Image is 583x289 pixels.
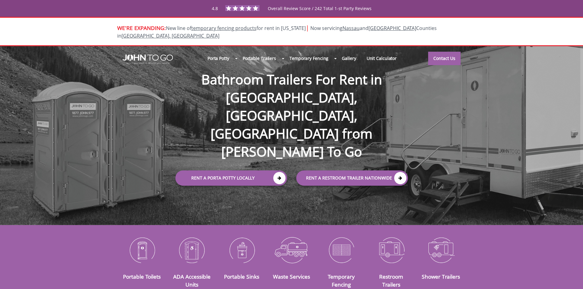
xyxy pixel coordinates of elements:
[122,234,163,266] img: Portable-Toilets-icon_N.png
[268,6,372,24] span: Overall Review Score / 242 Total 1-st Party Reviews
[306,24,309,32] span: |
[273,273,310,280] a: Waste Services
[117,24,166,31] span: WE'RE EXPANDING:
[361,52,402,65] a: Unit Calculator
[169,51,414,161] h1: Bathroom Trailers For Rent in [GEOGRAPHIC_DATA], [GEOGRAPHIC_DATA], [GEOGRAPHIC_DATA] from [PERSO...
[421,234,462,266] img: Shower-Trailers-icon_N.png
[191,25,256,31] a: temporary fencing products
[221,234,262,266] img: Portable-Sinks-icon_N.png
[117,25,437,39] span: New line of for rent in [US_STATE]
[175,171,287,186] a: Rent a Porta Potty Locally
[284,52,334,65] a: Temporary Fencing
[321,234,362,266] img: Temporary-Fencing-cion_N.png
[337,52,361,65] a: Gallery
[237,52,281,65] a: Portable Trailers
[121,32,219,39] a: [GEOGRAPHIC_DATA], [GEOGRAPHIC_DATA]
[328,273,355,288] a: Temporary Fencing
[379,273,403,288] a: Restroom Trailers
[171,234,212,266] img: ADA-Accessible-Units-icon_N.png
[224,273,259,280] a: Portable Sinks
[296,171,408,186] a: rent a RESTROOM TRAILER Nationwide
[428,52,461,65] a: Contact Us
[342,25,360,31] a: Nassau
[368,25,416,31] a: [GEOGRAPHIC_DATA]
[371,234,412,266] img: Restroom-Trailers-icon_N.png
[117,25,437,39] span: Now servicing and Counties in
[202,52,234,65] a: Porta Potty
[212,6,218,11] span: 4.8
[173,273,211,288] a: ADA Accessible Units
[271,234,312,266] img: Waste-Services-icon_N.png
[122,54,173,64] img: JOHN to go
[422,273,460,280] a: Shower Trailers
[123,273,161,280] a: Portable Toilets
